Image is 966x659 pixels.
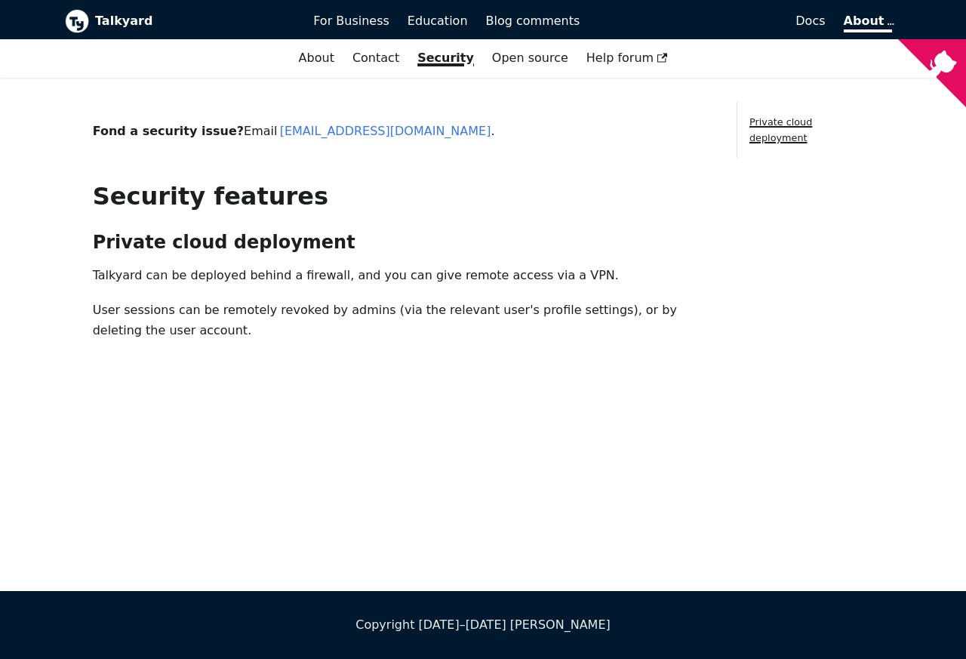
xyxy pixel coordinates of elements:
span: Education [408,14,468,28]
a: Open source [483,45,577,71]
div: Copyright [DATE]–[DATE] [PERSON_NAME] [65,615,901,635]
span: Help forum [586,51,668,65]
a: Private cloud deployment [749,116,812,143]
a: About [844,14,892,32]
p: User sessions can be remotely revoked by admins (via the relevant user's profile settings), or by... [93,300,712,340]
a: Help forum [577,45,677,71]
a: Education [398,8,477,34]
img: Talkyard logo [65,9,89,33]
b: Fond a security issue? [93,124,244,138]
a: Docs [589,8,834,34]
span: Blog comments [486,14,580,28]
a: About [290,45,343,71]
a: Talkyard logoTalkyard [65,9,292,33]
a: Contact [343,45,408,71]
a: For Business [304,8,398,34]
span: For Business [313,14,389,28]
a: Security [408,45,483,71]
b: Talkyard [95,11,292,31]
a: [EMAIL_ADDRESS][DOMAIN_NAME] [280,124,491,138]
p: Talkyard can be deployed behind a firewall, and you can give remote access via a VPN. [93,266,712,285]
h2: Private cloud deployment [93,231,712,254]
span: Docs [795,14,825,28]
div: Email . [81,102,724,356]
a: Blog comments [477,8,589,34]
h1: Security features [93,181,712,211]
